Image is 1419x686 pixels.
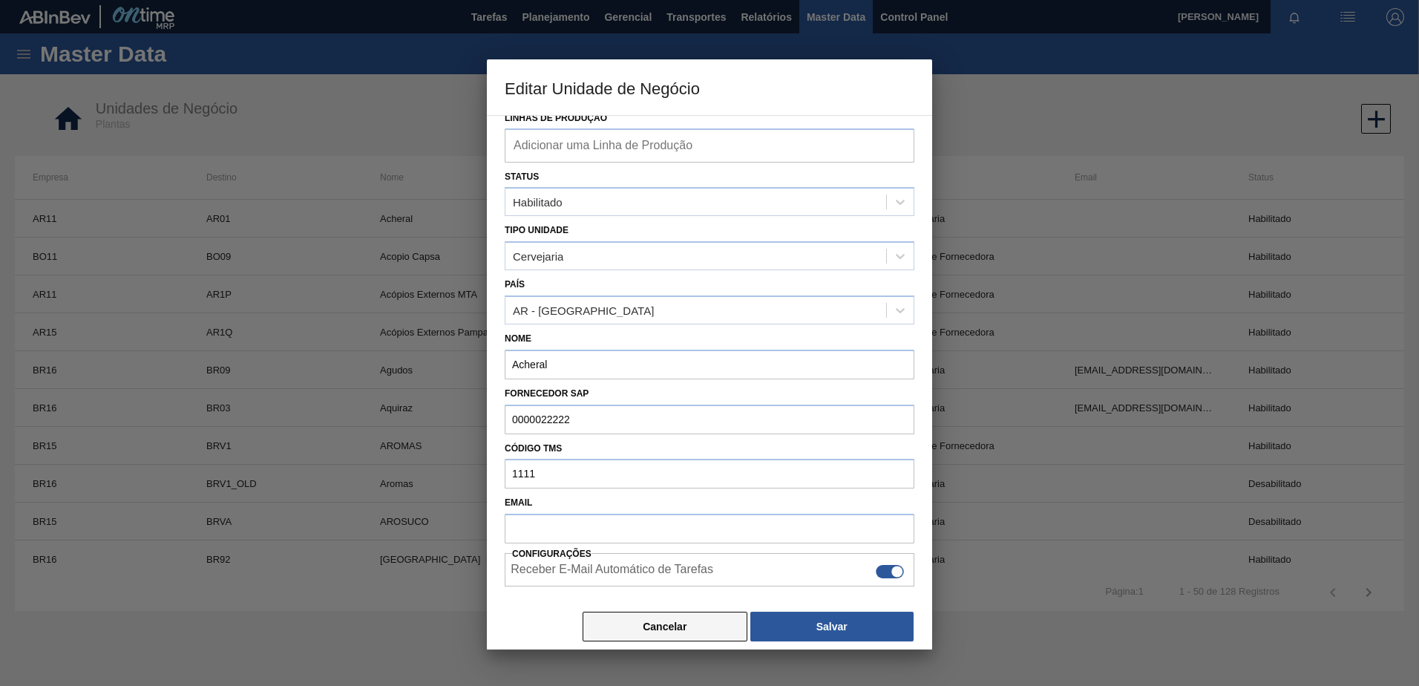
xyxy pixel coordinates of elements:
[750,612,914,641] button: Salvar
[505,225,568,235] label: Tipo Unidade
[505,438,914,460] label: Código TMS
[583,612,747,641] button: Cancelar
[513,304,654,316] div: AR - [GEOGRAPHIC_DATA]
[505,108,914,129] p: Linhas de Produção
[512,549,591,559] label: Configurações
[505,383,914,405] label: Fornecedor SAP
[513,250,563,263] div: Cervejaria
[511,563,713,581] label: Receber E-Mail Automático de Tarefas
[505,497,532,508] label: Email
[487,59,932,116] h3: Editar Unidade de Negócio
[505,279,525,290] label: País
[514,138,694,152] input: Adicionar uma Linha de Produção
[513,196,563,209] div: Habilitado
[505,328,914,350] label: Nome
[505,171,539,182] label: Status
